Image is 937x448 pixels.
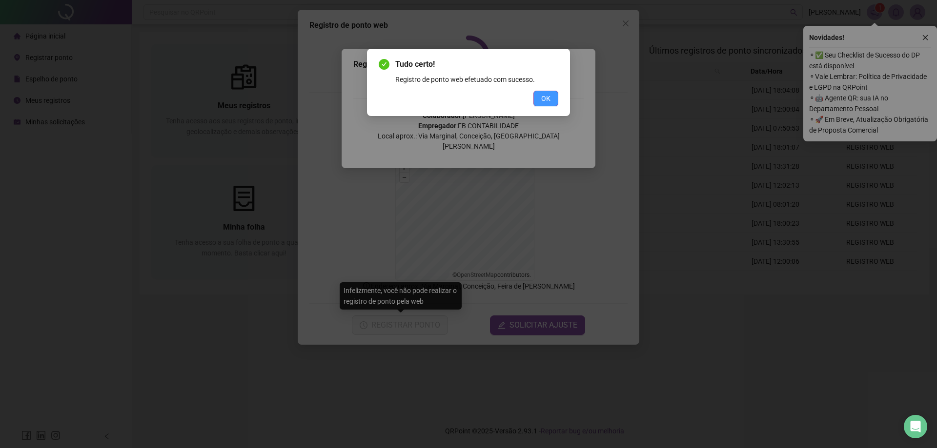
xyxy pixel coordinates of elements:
span: OK [541,93,550,104]
button: OK [533,91,558,106]
span: check-circle [379,59,389,70]
div: Open Intercom Messenger [904,415,927,438]
div: Registro de ponto web efetuado com sucesso. [395,74,558,85]
span: Tudo certo! [395,58,558,70]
